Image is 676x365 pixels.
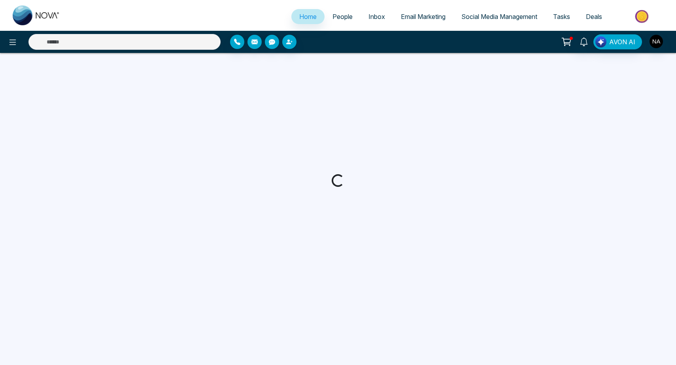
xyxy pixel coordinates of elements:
[461,13,537,21] span: Social Media Management
[325,9,361,24] a: People
[368,13,385,21] span: Inbox
[553,13,570,21] span: Tasks
[393,9,453,24] a: Email Marketing
[401,13,446,21] span: Email Marketing
[614,8,671,25] img: Market-place.gif
[361,9,393,24] a: Inbox
[13,6,60,25] img: Nova CRM Logo
[545,9,578,24] a: Tasks
[291,9,325,24] a: Home
[595,36,606,47] img: Lead Flow
[332,13,353,21] span: People
[593,34,642,49] button: AVON AI
[299,13,317,21] span: Home
[650,35,663,48] img: User Avatar
[578,9,610,24] a: Deals
[586,13,602,21] span: Deals
[453,9,545,24] a: Social Media Management
[609,37,635,47] span: AVON AI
